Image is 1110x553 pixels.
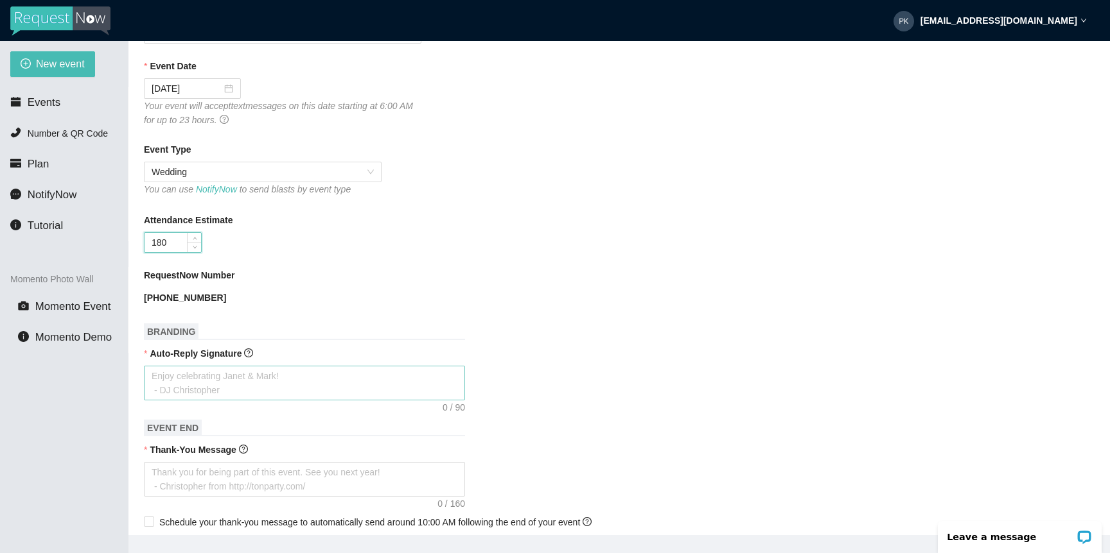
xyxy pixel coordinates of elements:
span: message [10,189,21,200]
a: NotifyNow [196,184,237,194]
span: question-circle [220,115,229,124]
span: Plan [28,158,49,170]
div: You can use to send blasts by event type [144,182,382,196]
span: Wedding [152,162,374,182]
strong: [EMAIL_ADDRESS][DOMAIN_NAME] [921,15,1077,26]
span: camera [18,300,29,311]
span: calendar [10,96,21,107]
span: New event [36,56,85,72]
span: phone [10,127,21,138]
b: Event Type [144,142,191,157]
img: RequestNow [10,6,110,36]
input: 09/19/2025 [152,81,222,96]
span: plus-circle [21,58,31,71]
span: down [191,244,198,251]
span: Schedule your thank-you message to automatically send around 10:00 AM following the end of your e... [159,517,592,527]
span: Momento Event [35,300,111,312]
span: info-circle [18,331,29,342]
i: Your event will accept text messages on this date starting at 6:00 AM for up to 23 hours. [144,101,413,125]
span: Decrease Value [187,242,201,252]
span: Events [28,96,60,108]
iframe: LiveChat chat widget [929,513,1110,553]
b: Auto-Reply Signature [150,348,242,359]
b: [PHONE_NUMBER] [144,293,226,303]
b: Attendance Estimate [144,213,233,227]
span: Tutorial [28,219,63,232]
b: Event Date [150,59,196,73]
span: info-circle [10,219,21,230]
span: EVENT END [144,420,202,436]
b: Thank-You Message [150,445,236,455]
span: BRANDING [144,323,198,340]
span: question-circle [244,348,253,357]
span: down [1080,17,1087,24]
span: credit-card [10,158,21,169]
img: 037801e6bddd866a95caa2ab96130754 [894,11,914,31]
span: question-circle [239,445,248,454]
span: Number & QR Code [28,128,108,139]
span: up [191,234,198,242]
span: question-circle [583,517,592,526]
button: plus-circleNew event [10,51,95,77]
span: NotifyNow [28,189,76,201]
span: Momento Demo [35,331,112,343]
span: Increase Value [187,233,201,242]
b: RequestNow Number [144,268,235,282]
